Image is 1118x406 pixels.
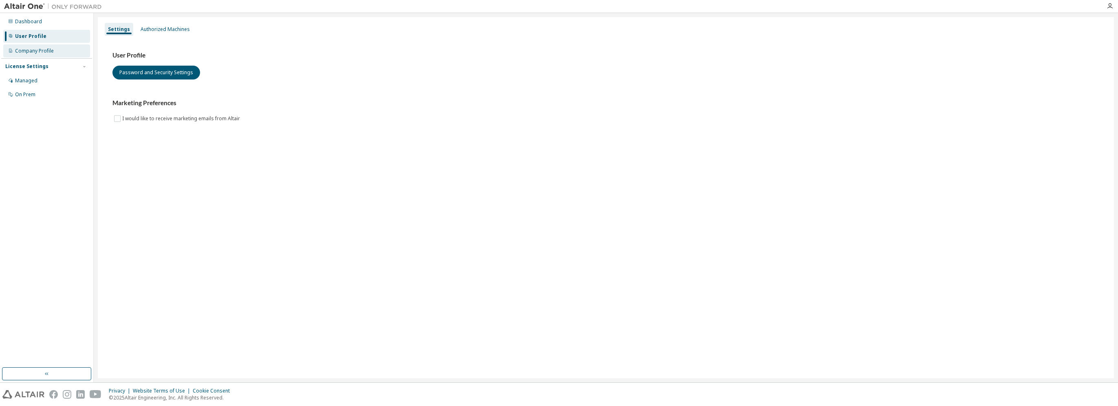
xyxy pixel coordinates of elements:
[108,26,130,33] div: Settings
[15,33,46,40] div: User Profile
[49,390,58,399] img: facebook.svg
[109,388,133,394] div: Privacy
[4,2,106,11] img: Altair One
[193,388,235,394] div: Cookie Consent
[141,26,190,33] div: Authorized Machines
[15,48,54,54] div: Company Profile
[2,390,44,399] img: altair_logo.svg
[133,388,193,394] div: Website Terms of Use
[122,114,242,124] label: I would like to receive marketing emails from Altair
[15,18,42,25] div: Dashboard
[15,91,35,98] div: On Prem
[109,394,235,401] p: © 2025 Altair Engineering, Inc. All Rights Reserved.
[112,66,200,79] button: Password and Security Settings
[63,390,71,399] img: instagram.svg
[90,390,101,399] img: youtube.svg
[112,99,1099,107] h3: Marketing Preferences
[5,63,48,70] div: License Settings
[76,390,85,399] img: linkedin.svg
[112,51,1099,60] h3: User Profile
[15,77,37,84] div: Managed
